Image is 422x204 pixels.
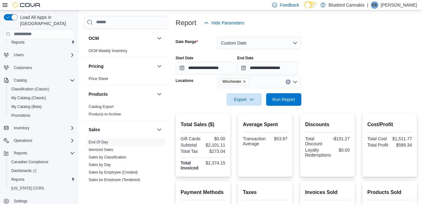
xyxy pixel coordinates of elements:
[367,142,388,148] div: Total Profit
[204,136,225,141] div: $0.00
[243,121,288,128] h2: Average Spent
[11,186,44,191] span: [US_STATE] CCRS
[89,111,121,116] span: Products to Archive
[9,185,75,192] span: Washington CCRS
[181,121,225,128] h2: Total Sales ($)
[89,154,126,159] span: Sales by Classification
[329,136,350,141] div: -$151.27
[11,124,75,132] span: Inventory
[11,149,30,157] button: Reports
[14,126,29,131] span: Inventory
[329,1,364,9] p: Bluebird Cannabis
[1,63,77,72] button: Customers
[9,112,75,119] span: Promotions
[84,75,168,85] div: Pricing
[89,76,108,81] a: Price Sheet
[280,2,299,8] span: Feedback
[89,35,154,41] button: OCM
[237,56,254,61] label: End Date
[181,136,202,141] div: Gift Cards
[381,1,417,9] p: [PERSON_NAME]
[305,136,326,146] div: Total Discount
[11,95,46,100] span: My Catalog (Classic)
[89,35,99,41] h3: OCM
[181,189,225,196] h2: Payment Methods
[89,177,140,182] span: Sales by Employee (Tendered)
[305,189,350,196] h2: Invoices Sold
[11,177,25,182] span: Reports
[14,65,32,70] span: Customers
[11,159,48,164] span: Canadian Compliance
[89,112,121,116] a: Products to Archive
[89,155,126,159] a: Sales by Classification
[305,121,350,128] h2: Discounts
[11,124,32,132] button: Inventory
[176,39,198,44] label: Date Range
[89,147,113,152] a: Itemized Sales
[9,103,75,110] span: My Catalog (Beta)
[9,94,75,102] span: My Catalog (Classic)
[11,51,26,59] button: Users
[367,1,368,9] p: |
[243,80,246,83] button: Remove Winchester from selection in this group
[156,90,163,98] button: Products
[372,1,377,9] span: EB
[9,85,52,93] a: Classification (Classic)
[89,162,111,167] span: Sales by Day
[11,137,35,144] button: Operations
[89,126,100,132] h3: Sales
[1,51,77,59] button: Users
[11,77,75,84] span: Catalog
[6,166,77,175] a: Dashboards
[1,76,77,85] button: Catalog
[11,40,25,45] span: Reports
[181,149,202,154] div: Total Tax
[176,19,196,27] h3: Report
[243,136,266,146] div: Transaction Average
[84,47,168,57] div: OCM
[6,184,77,193] button: [US_STATE] CCRS
[89,91,154,97] button: Products
[9,167,75,174] span: Dashboards
[181,160,199,170] strong: Total Invoiced
[6,85,77,94] button: Classification (Classic)
[176,62,236,74] input: Press the down key to open a popover containing a calendar.
[89,63,154,69] button: Pricing
[268,136,287,141] div: $53.87
[9,39,75,46] span: Reports
[156,126,163,133] button: Sales
[11,113,30,118] span: Promotions
[9,176,75,183] span: Reports
[6,38,77,47] button: Reports
[89,140,108,144] a: End Of Day
[9,167,39,174] a: Dashboards
[89,48,127,53] a: OCM Weekly Inventory
[237,62,298,74] input: Press the down key to open a popover containing a calendar.
[89,169,138,174] span: Sales by Employee (Created)
[14,151,27,156] span: Reports
[14,199,27,204] span: Settings
[84,103,168,120] div: Products
[1,124,77,132] button: Inventory
[14,138,32,143] span: Operations
[89,91,108,97] h3: Products
[371,1,378,9] div: Emily Baker
[6,158,77,166] button: Canadian Compliance
[156,34,163,42] button: OCM
[11,104,42,109] span: My Catalog (Beta)
[89,126,154,132] button: Sales
[6,94,77,102] button: My Catalog (Classic)
[89,63,103,69] h3: Pricing
[286,79,291,84] button: Clear input
[18,14,75,27] span: Load All Apps in [GEOGRAPHIC_DATA]
[6,102,77,111] button: My Catalog (Beta)
[222,78,241,85] span: Winchester
[9,185,47,192] a: [US_STATE] CCRS
[9,112,33,119] a: Promotions
[89,104,113,109] a: Catalog Export
[11,64,35,72] a: Customers
[204,149,225,154] div: $273.04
